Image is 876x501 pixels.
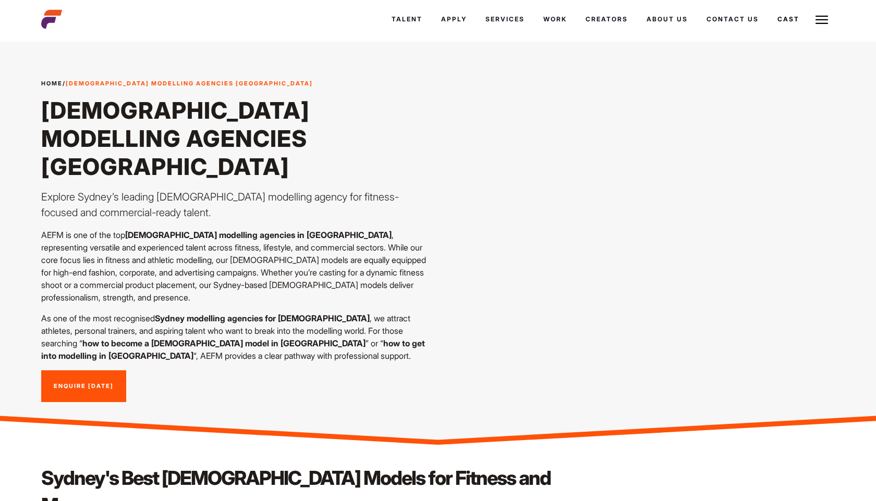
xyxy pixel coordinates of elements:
[82,338,366,348] strong: how to become a [DEMOGRAPHIC_DATA] model in [GEOGRAPHIC_DATA]
[41,189,432,220] p: Explore Sydney’s leading [DEMOGRAPHIC_DATA] modelling agency for fitness-focused and commercial-r...
[41,370,126,403] a: Enquire [DATE]
[576,5,637,33] a: Creators
[382,5,432,33] a: Talent
[41,9,62,30] img: cropped-aefm-brand-fav-22-square.png
[66,80,313,87] strong: [DEMOGRAPHIC_DATA] Modelling Agencies [GEOGRAPHIC_DATA]
[768,5,809,33] a: Cast
[816,14,828,26] img: Burger icon
[125,230,392,240] strong: [DEMOGRAPHIC_DATA] modelling agencies in [GEOGRAPHIC_DATA]
[41,229,432,304] p: AEFM is one of the top , representing versatile and experienced talent across fitness, lifestyle,...
[41,338,425,361] strong: how to get into modelling in [GEOGRAPHIC_DATA]
[155,313,370,323] strong: Sydney modelling agencies for [DEMOGRAPHIC_DATA]
[697,5,768,33] a: Contact Us
[637,5,697,33] a: About Us
[41,96,432,181] h1: [DEMOGRAPHIC_DATA] Modelling Agencies [GEOGRAPHIC_DATA]
[41,79,313,88] span: /
[534,5,576,33] a: Work
[41,80,63,87] a: Home
[476,5,534,33] a: Services
[41,312,432,362] p: As one of the most recognised , we attract athletes, personal trainers, and aspiring talent who w...
[432,5,476,33] a: Apply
